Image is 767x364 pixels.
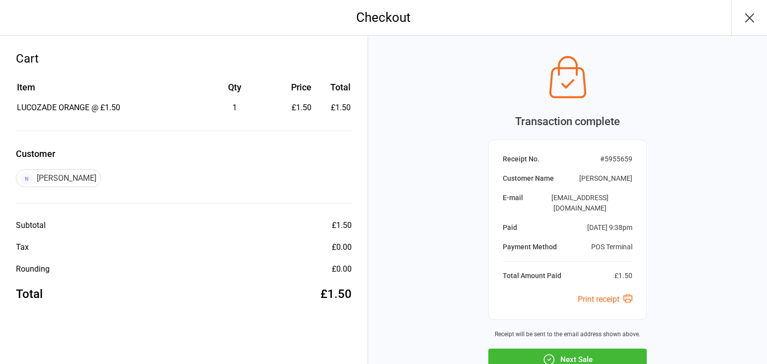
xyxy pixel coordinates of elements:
[503,271,561,281] div: Total Amount Paid
[16,241,29,253] div: Tax
[16,169,101,187] div: [PERSON_NAME]
[332,241,352,253] div: £0.00
[320,285,352,303] div: £1.50
[16,147,352,160] label: Customer
[16,50,352,68] div: Cart
[600,154,632,164] div: # 5955659
[503,242,557,252] div: Payment Method
[527,193,632,214] div: [EMAIL_ADDRESS][DOMAIN_NAME]
[196,80,273,101] th: Qty
[196,102,273,114] div: 1
[17,103,120,112] span: LUCOZADE ORANGE @ £1.50
[332,219,352,231] div: £1.50
[503,222,517,233] div: Paid
[274,102,311,114] div: £1.50
[274,80,311,94] div: Price
[315,80,351,101] th: Total
[332,263,352,275] div: £0.00
[17,80,195,101] th: Item
[587,222,632,233] div: [DATE] 9:38pm
[591,242,632,252] div: POS Terminal
[503,193,523,214] div: E-mail
[579,173,632,184] div: [PERSON_NAME]
[614,271,632,281] div: £1.50
[488,330,647,339] div: Receipt will be sent to the email address shown above.
[503,173,554,184] div: Customer Name
[16,263,50,275] div: Rounding
[16,219,46,231] div: Subtotal
[315,102,351,114] td: £1.50
[488,113,647,130] div: Transaction complete
[16,285,43,303] div: Total
[503,154,539,164] div: Receipt No.
[578,294,632,304] a: Print receipt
